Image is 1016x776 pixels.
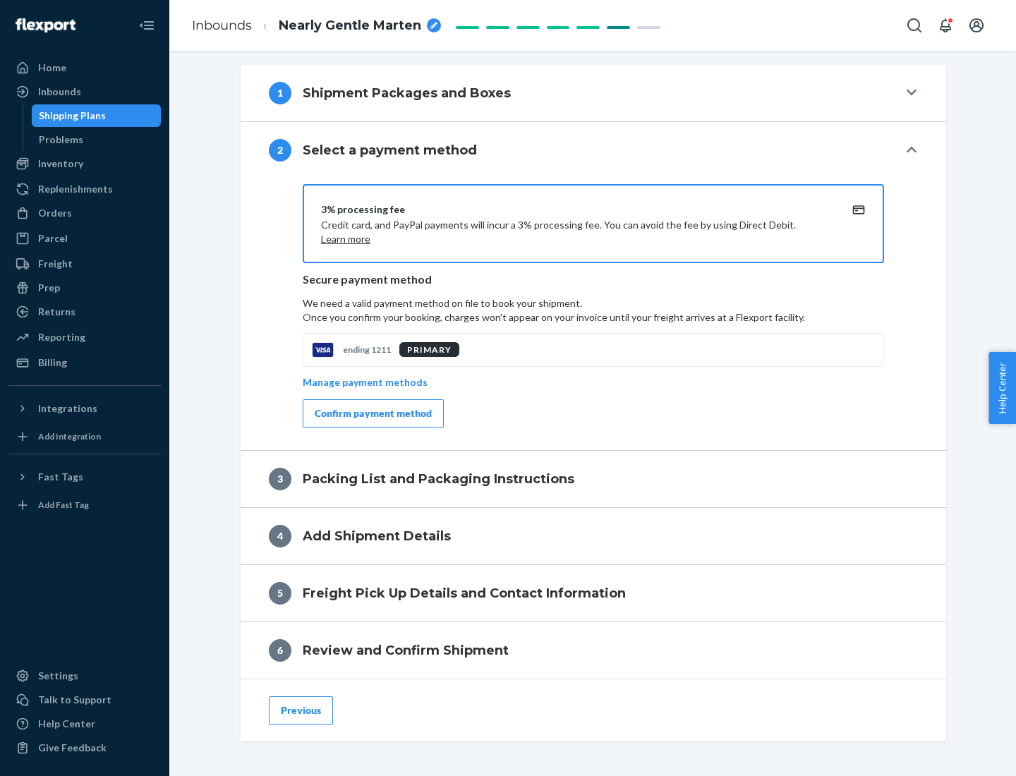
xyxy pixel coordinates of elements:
button: Fast Tags [8,466,161,488]
img: Flexport logo [16,18,75,32]
a: Parcel [8,227,161,250]
a: Home [8,56,161,79]
div: Orders [38,206,72,220]
button: Confirm payment method [303,399,444,428]
div: Home [38,61,66,75]
button: Open notifications [931,11,960,40]
p: Manage payment methods [303,375,428,389]
h4: Freight Pick Up Details and Contact Information [303,584,626,602]
a: Freight [8,253,161,275]
a: Replenishments [8,178,161,200]
div: 6 [269,639,291,662]
span: Nearly Gentle Marten [279,17,421,35]
div: 2 [269,139,291,162]
div: Fast Tags [38,470,83,484]
div: Add Integration [38,430,101,442]
h4: Review and Confirm Shipment [303,641,509,660]
button: Give Feedback [8,736,161,759]
div: Inventory [38,157,83,171]
div: Freight [38,257,73,271]
a: Problems [32,128,162,151]
a: Orders [8,202,161,224]
div: Confirm payment method [315,406,432,420]
div: Prep [38,281,60,295]
button: 2Select a payment method [241,122,946,178]
button: 1Shipment Packages and Boxes [241,65,946,121]
a: Prep [8,277,161,299]
a: Talk to Support [8,689,161,711]
h4: Shipment Packages and Boxes [303,84,511,102]
a: Add Integration [8,425,161,448]
h4: Packing List and Packaging Instructions [303,470,574,488]
div: 1 [269,82,291,104]
a: Inbounds [192,18,252,33]
a: Add Fast Tag [8,494,161,516]
a: Returns [8,301,161,323]
h4: Select a payment method [303,141,477,159]
div: Parcel [38,231,68,245]
p: Credit card, and PayPal payments will incur a 3% processing fee. You can avoid the fee by using D... [321,218,832,246]
a: Reporting [8,326,161,348]
button: 3Packing List and Packaging Instructions [241,451,946,507]
p: Secure payment method [303,272,884,288]
div: Billing [38,356,67,370]
a: Shipping Plans [32,104,162,127]
div: Integrations [38,401,97,416]
button: Open Search Box [900,11,929,40]
a: Inbounds [8,80,161,103]
a: Billing [8,351,161,374]
ol: breadcrumbs [181,5,452,47]
div: Talk to Support [38,693,111,707]
button: 5Freight Pick Up Details and Contact Information [241,565,946,622]
p: We need a valid payment method on file to book your shipment. [303,296,884,325]
button: Learn more [321,232,370,246]
p: Once you confirm your booking, charges won't appear on your invoice until your freight arrives at... [303,310,884,325]
div: Add Fast Tag [38,499,89,511]
div: 5 [269,582,291,605]
button: Previous [269,696,333,725]
p: ending 1211 [343,344,391,356]
button: 4Add Shipment Details [241,508,946,564]
div: 4 [269,525,291,547]
button: Help Center [988,352,1016,424]
div: Shipping Plans [39,109,106,123]
div: Reporting [38,330,85,344]
div: PRIMARY [399,342,459,357]
div: Help Center [38,717,95,731]
div: Replenishments [38,182,113,196]
div: Settings [38,669,78,683]
a: Settings [8,665,161,687]
div: 3% processing fee [321,202,832,217]
button: Integrations [8,397,161,420]
div: Problems [39,133,83,147]
button: 6Review and Confirm Shipment [241,622,946,679]
button: Close Navigation [133,11,161,40]
a: Help Center [8,713,161,735]
div: 3 [269,468,291,490]
div: Returns [38,305,75,319]
h4: Add Shipment Details [303,527,451,545]
button: Open account menu [962,11,991,40]
div: Give Feedback [38,741,107,755]
div: Inbounds [38,85,81,99]
a: Inventory [8,152,161,175]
